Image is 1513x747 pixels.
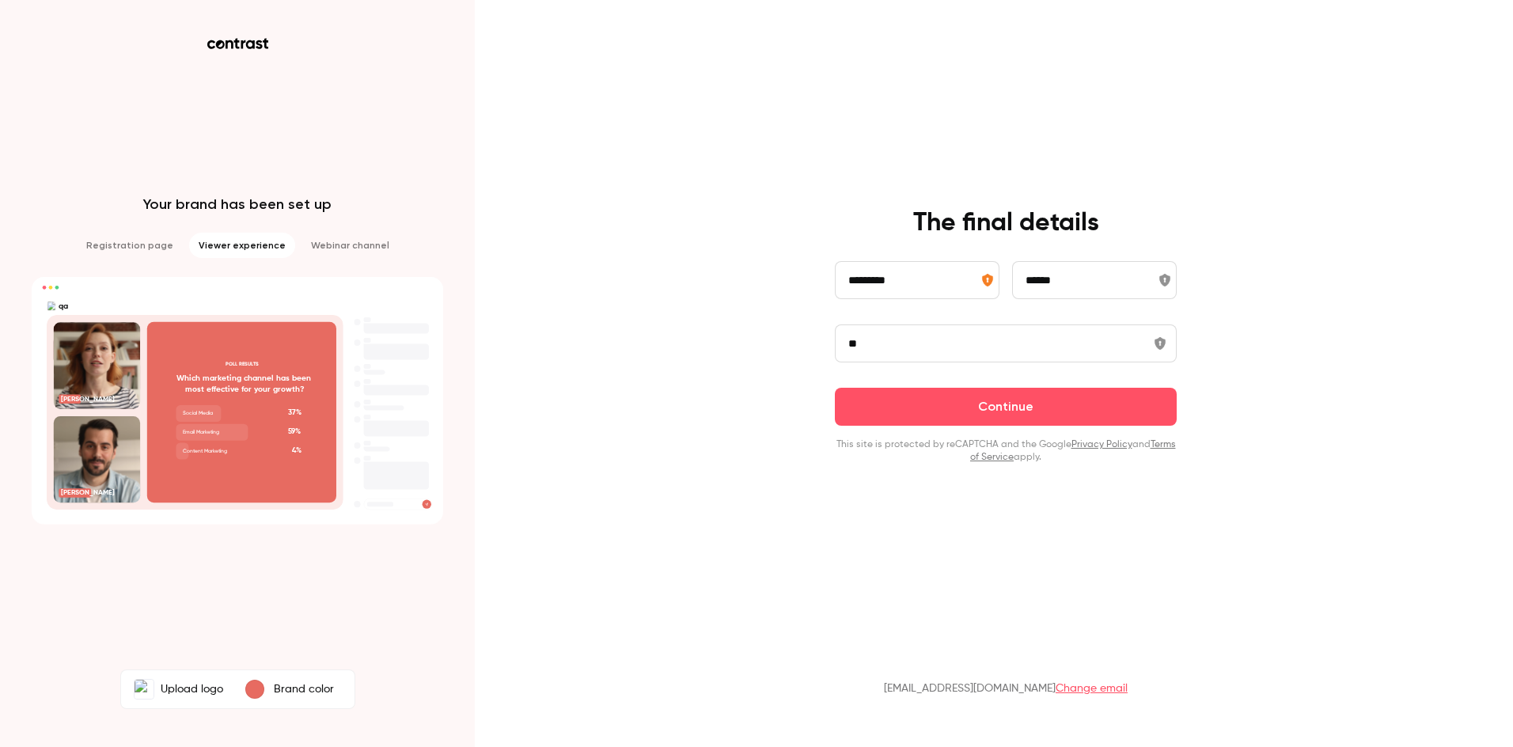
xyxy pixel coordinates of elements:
label: qaUpload logo [124,673,233,705]
button: Continue [835,388,1177,426]
a: Change email [1056,683,1128,694]
p: Your brand has been set up [143,195,332,214]
p: This site is protected by reCAPTCHA and the Google and apply. [835,438,1177,464]
li: Registration page [77,233,183,258]
li: Webinar channel [301,233,399,258]
a: Privacy Policy [1071,440,1132,449]
h4: The final details [913,207,1099,239]
p: Brand color [274,681,334,697]
p: [EMAIL_ADDRESS][DOMAIN_NAME] [884,681,1128,696]
img: qa [135,680,154,699]
li: Viewer experience [189,233,295,258]
button: Brand color [233,673,351,705]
